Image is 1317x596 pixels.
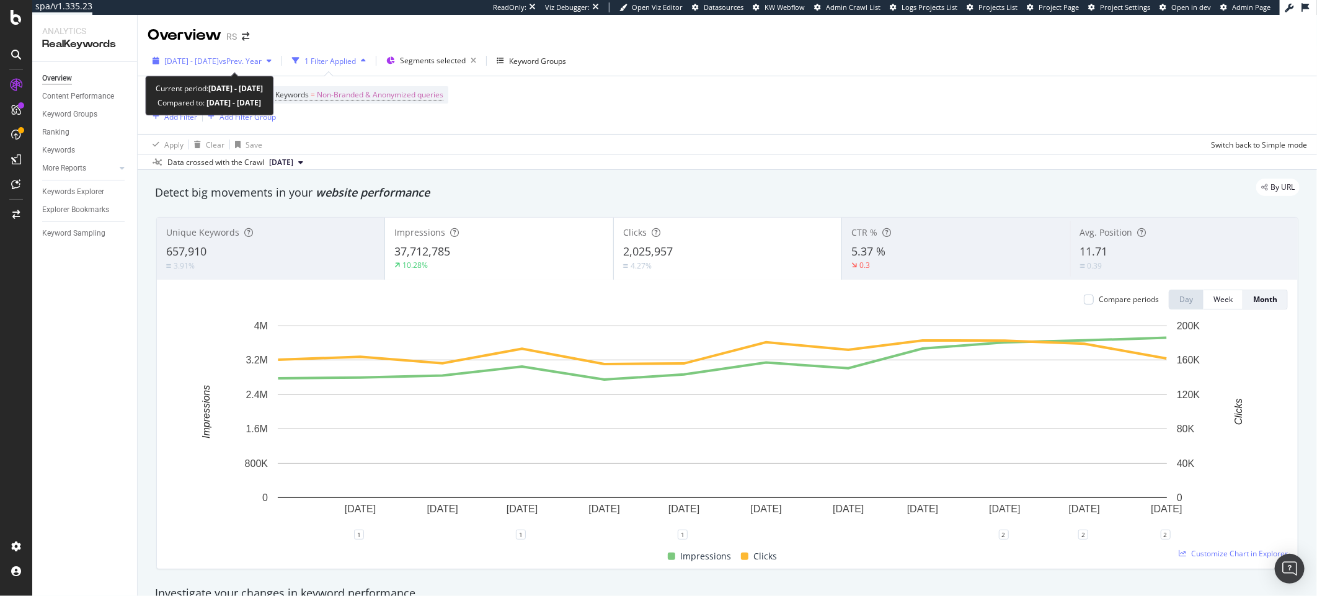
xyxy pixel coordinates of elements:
div: 0.39 [1088,260,1102,271]
div: Content Performance [42,90,114,103]
a: Explorer Bookmarks [42,203,128,216]
span: [DATE] - [DATE] [164,56,219,66]
span: Customize Chart in Explorer [1191,548,1288,559]
b: [DATE] - [DATE] [208,83,263,94]
a: Projects List [967,2,1018,12]
div: 1 [678,530,688,540]
div: Clear [206,140,224,150]
div: Add Filter Group [219,112,276,122]
span: 2,025,957 [623,244,673,259]
span: CTR % [851,226,877,238]
a: Overview [42,72,128,85]
text: Impressions [201,385,211,438]
span: Datasources [704,2,743,12]
span: By URL [1270,184,1295,191]
div: 2 [1161,530,1171,540]
text: [DATE] [588,504,619,515]
text: 120K [1177,389,1200,400]
div: Apply [164,140,184,150]
a: Open in dev [1160,2,1211,12]
div: RealKeywords [42,37,127,51]
text: [DATE] [989,504,1020,515]
div: Open Intercom Messenger [1275,554,1305,584]
button: Apply [148,135,184,154]
div: 1 Filter Applied [304,56,356,66]
a: Keywords Explorer [42,185,128,198]
span: Segments selected [400,55,466,66]
button: Switch back to Simple mode [1206,135,1307,154]
span: Clicks [623,226,647,238]
span: Keywords [275,89,309,100]
div: 1 [354,530,364,540]
button: 1 Filter Applied [287,51,371,71]
b: [DATE] - [DATE] [205,97,261,108]
span: Project Settings [1100,2,1150,12]
a: Keyword Sampling [42,227,128,240]
button: Add Filter Group [203,109,276,124]
button: Save [230,135,262,154]
div: Keyword Groups [42,108,97,121]
a: Customize Chart in Explorer [1179,548,1288,559]
div: Overview [148,25,221,46]
span: Unique Keywords [166,226,239,238]
a: More Reports [42,162,116,175]
span: 37,712,785 [394,244,450,259]
button: Add Filter [148,109,197,124]
text: [DATE] [668,504,699,515]
span: Non-Branded & Anonymized queries [317,86,443,104]
a: Project Page [1027,2,1079,12]
div: More Reports [42,162,86,175]
div: Compared to: [157,96,261,110]
div: Switch back to Simple mode [1211,140,1307,150]
div: ReadOnly: [493,2,526,12]
div: Keyword Sampling [42,227,105,240]
button: Segments selected [381,51,481,71]
div: 2 [999,530,1009,540]
button: Month [1243,290,1288,309]
span: 2025 Jun. 14th [269,157,293,168]
span: Impressions [680,549,731,564]
text: 1.6M [246,424,268,434]
div: 4.27% [631,260,652,271]
span: KW Webflow [765,2,805,12]
div: 2 [1078,530,1088,540]
text: [DATE] [427,504,458,515]
a: Keywords [42,144,128,157]
span: Clicks [753,549,777,564]
div: Data crossed with the Crawl [167,157,264,168]
div: 3.91% [174,260,195,271]
a: Keyword Groups [42,108,128,121]
text: Clicks [1234,399,1244,425]
a: Datasources [692,2,743,12]
span: Open Viz Editor [632,2,683,12]
text: [DATE] [751,504,782,515]
button: [DATE] [264,155,308,170]
text: 2.4M [246,389,268,400]
a: Content Performance [42,90,128,103]
text: 4M [254,321,268,331]
span: 11.71 [1080,244,1108,259]
div: Month [1253,294,1277,305]
text: 3.2M [246,355,268,365]
text: [DATE] [507,504,538,515]
div: Ranking [42,126,69,139]
a: Open Viz Editor [619,2,683,12]
span: 5.37 % [851,244,885,259]
a: Admin Crawl List [814,2,880,12]
img: Equal [166,264,171,268]
text: 0 [1177,492,1182,503]
text: 160K [1177,355,1200,365]
div: Keywords [42,144,75,157]
button: Keyword Groups [492,51,571,71]
text: 800K [245,458,268,469]
div: arrow-right-arrow-left [242,32,249,41]
span: Open in dev [1171,2,1211,12]
span: vs Prev. Year [219,56,262,66]
a: Ranking [42,126,128,139]
div: Save [246,140,262,150]
text: 80K [1177,424,1195,434]
div: Viz Debugger: [545,2,590,12]
div: 0.3 [859,260,870,270]
div: Keywords Explorer [42,185,104,198]
div: Keyword Groups [509,56,566,66]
